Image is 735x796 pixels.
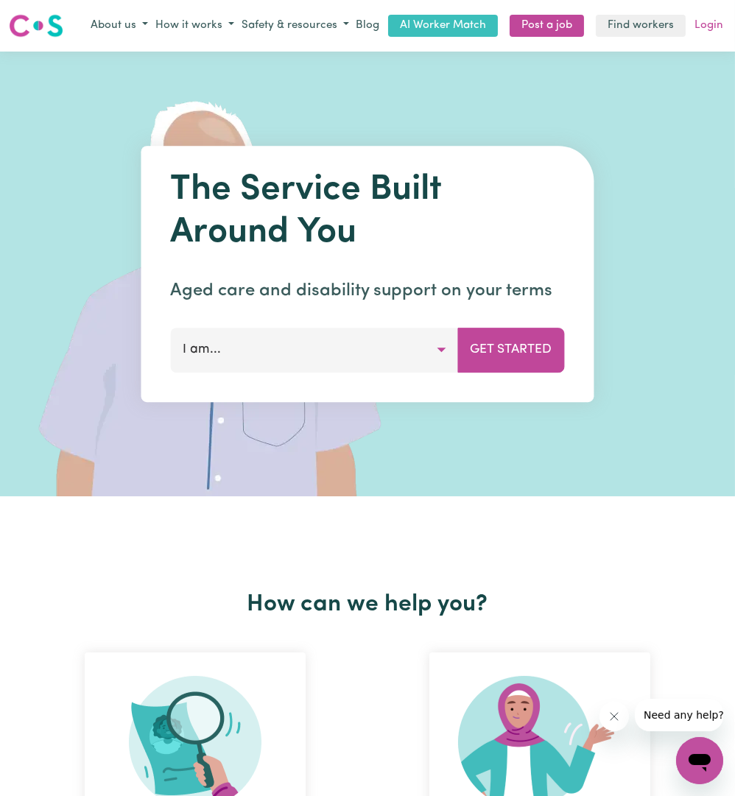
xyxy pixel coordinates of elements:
button: About us [87,14,152,38]
iframe: Close message [599,702,629,731]
h2: How can we help you? [23,591,712,619]
iframe: Button to launch messaging window [676,737,723,784]
span: Need any help? [9,10,89,22]
a: Blog [353,15,382,38]
button: Get Started [458,328,565,372]
a: Login [692,15,726,38]
button: I am... [171,328,459,372]
img: Careseekers logo [9,13,63,39]
button: How it works [152,14,238,38]
a: Find workers [596,15,686,38]
button: Safety & resources [238,14,353,38]
iframe: Message from company [635,699,723,731]
a: Careseekers logo [9,9,63,43]
a: Post a job [510,15,584,38]
p: Aged care and disability support on your terms [171,278,565,304]
a: AI Worker Match [388,15,498,38]
h1: The Service Built Around You [171,169,565,254]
